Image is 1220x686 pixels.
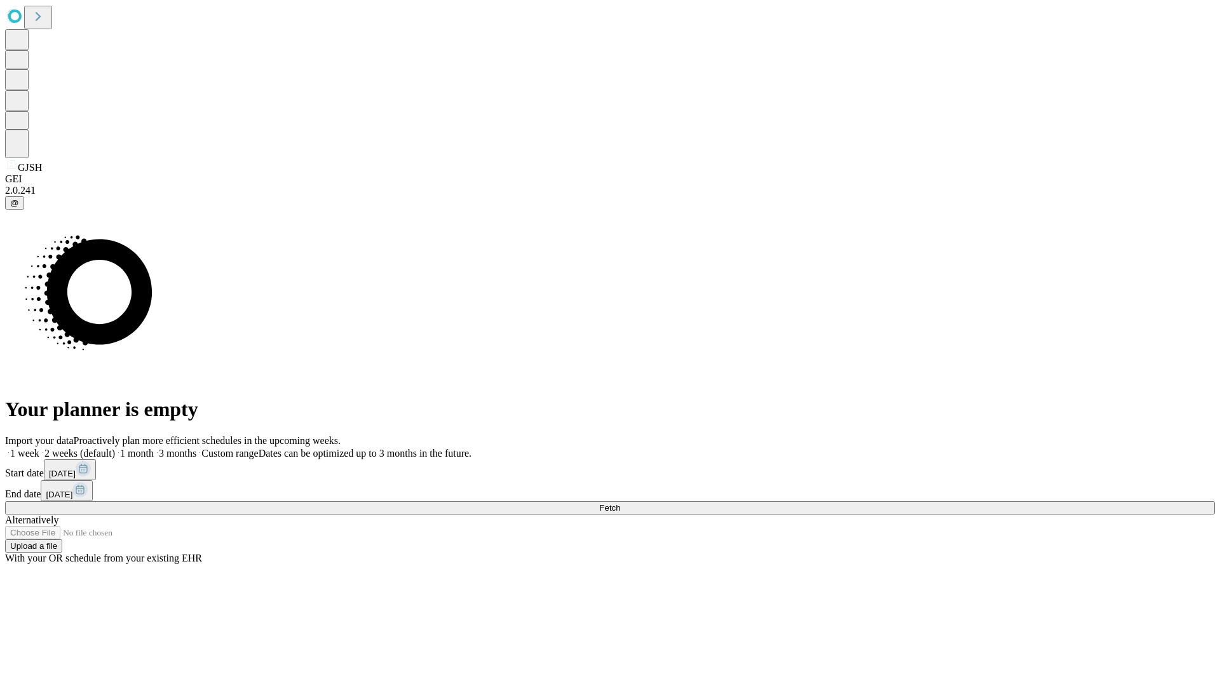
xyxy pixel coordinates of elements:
span: GJSH [18,162,42,173]
div: GEI [5,173,1215,185]
span: @ [10,198,19,208]
span: [DATE] [49,469,76,478]
span: 3 months [159,448,196,459]
span: Custom range [201,448,258,459]
button: [DATE] [44,459,96,480]
span: 2 weeks (default) [44,448,115,459]
div: 2.0.241 [5,185,1215,196]
h1: Your planner is empty [5,398,1215,421]
button: Fetch [5,501,1215,514]
button: Upload a file [5,539,62,553]
span: Dates can be optimized up to 3 months in the future. [259,448,471,459]
span: Fetch [599,503,620,513]
span: Import your data [5,435,74,446]
span: With your OR schedule from your existing EHR [5,553,202,563]
div: End date [5,480,1215,501]
button: @ [5,196,24,210]
button: [DATE] [41,480,93,501]
div: Start date [5,459,1215,480]
span: 1 month [120,448,154,459]
span: Alternatively [5,514,58,525]
span: [DATE] [46,490,72,499]
span: 1 week [10,448,39,459]
span: Proactively plan more efficient schedules in the upcoming weeks. [74,435,341,446]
